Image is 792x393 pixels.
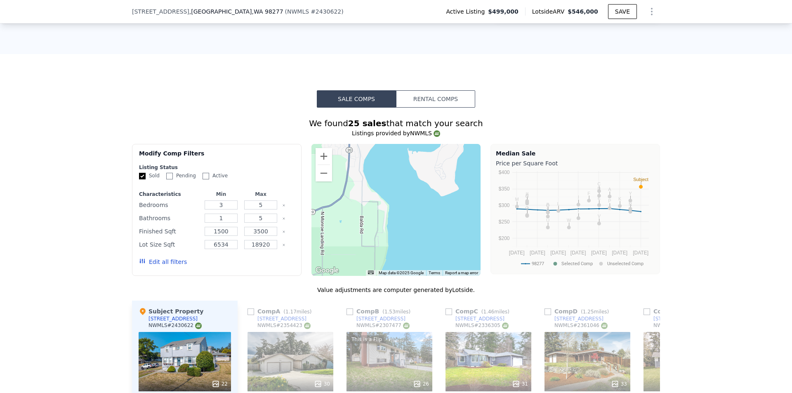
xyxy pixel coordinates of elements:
[282,204,285,207] button: Clear
[313,265,341,276] a: Open this area in Google Maps (opens a new window)
[496,169,655,272] div: A chart.
[139,199,200,211] div: Bedrooms
[379,309,414,315] span: ( miles)
[499,235,510,241] text: $200
[629,199,632,204] text: R
[195,322,202,329] img: NWMLS Logo
[643,315,702,322] a: [STREET_ADDRESS]
[554,322,608,329] div: NWMLS # 2361046
[633,177,648,182] text: Subject
[526,206,528,211] text: J
[597,186,601,191] text: D
[578,195,579,200] text: I
[570,250,586,256] text: [DATE]
[282,230,285,233] button: Clear
[608,187,611,192] text: A
[413,380,429,388] div: 26
[311,8,341,15] span: # 2430622
[608,4,637,19] button: SAVE
[526,194,529,199] text: G
[132,286,660,294] div: Value adjustments are computer generated by Lotside .
[653,315,702,322] div: [STREET_ADDRESS]
[313,265,341,276] img: Google
[601,322,608,329] img: NWMLS Logo
[496,149,655,158] div: Median Sale
[139,307,203,315] div: Subject Property
[653,322,707,329] div: NWMLS # 2358739
[317,90,396,108] button: Sale Comps
[139,226,200,237] div: Finished Sqft
[434,130,440,137] img: NWMLS Logo
[403,322,410,329] img: NWMLS Logo
[139,191,200,198] div: Characteristics
[429,271,440,275] a: Terms (opens in new tab)
[356,315,405,322] div: [STREET_ADDRESS]
[530,250,545,256] text: [DATE]
[356,322,410,329] div: NWMLS # 2307477
[568,8,598,15] span: $546,000
[445,315,504,322] a: [STREET_ADDRESS]
[526,205,529,210] text: Q
[139,172,160,179] label: Sold
[557,201,560,206] text: L
[532,261,544,266] text: 98277
[203,191,239,198] div: Min
[304,322,311,329] img: NWMLS Logo
[577,208,580,213] text: T
[348,118,387,128] strong: 25 sales
[148,322,202,329] div: NWMLS # 2430622
[546,207,549,212] text: S
[546,203,550,208] text: O
[203,173,209,179] input: Active
[608,198,611,203] text: P
[618,196,622,201] text: K
[316,148,332,165] button: Zoom in
[587,191,590,196] text: F
[282,243,285,247] button: Clear
[597,181,601,186] text: C
[139,149,295,164] div: Modify Comp Filters
[629,202,632,207] text: N
[544,315,603,322] a: [STREET_ADDRESS]
[455,322,509,329] div: NWMLS # 2336305
[643,307,710,315] div: Comp E
[499,186,510,192] text: $350
[526,193,529,198] text: H
[483,309,494,315] span: 1.46
[629,191,632,196] text: Y
[612,250,627,256] text: [DATE]
[554,315,603,322] div: [STREET_ADDRESS]
[350,335,384,344] div: This is a Flip
[455,315,504,322] div: [STREET_ADDRESS]
[132,118,660,129] div: We found that match your search
[252,8,283,15] span: , WA 98277
[546,202,549,207] text: B
[247,315,306,322] a: [STREET_ADDRESS]
[203,172,228,179] label: Active
[499,169,510,175] text: $400
[282,217,285,220] button: Clear
[598,214,601,219] text: V
[287,8,309,15] span: NWMLS
[577,309,612,315] span: ( miles)
[189,7,283,16] span: , [GEOGRAPHIC_DATA]
[611,380,627,388] div: 33
[285,309,297,315] span: 1.17
[139,239,200,250] div: Lot Size Sqft
[591,250,607,256] text: [DATE]
[607,261,643,266] text: Unselected Comp
[379,271,424,275] span: Map data ©2025 Google
[550,250,566,256] text: [DATE]
[247,307,315,315] div: Comp A
[561,261,593,266] text: Selected Comp
[384,309,396,315] span: 1.53
[598,195,601,200] text: E
[396,90,475,108] button: Rental Comps
[139,258,187,266] button: Edit all filters
[139,212,200,224] div: Bathrooms
[643,3,660,20] button: Show Options
[633,250,648,256] text: [DATE]
[502,322,509,329] img: NWMLS Logo
[139,173,146,179] input: Sold
[132,129,660,137] div: Listings provided by NWMLS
